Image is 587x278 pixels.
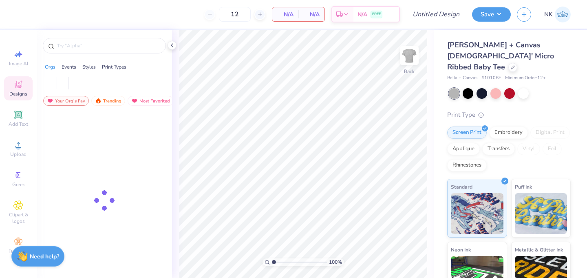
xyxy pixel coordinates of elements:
img: most_fav.gif [47,98,53,104]
div: Embroidery [489,127,528,139]
img: Puff Ink [515,193,567,234]
img: Standard [451,193,503,234]
div: Foil [543,143,562,155]
div: Styles [82,63,96,71]
span: 100 % [329,258,342,266]
span: Add Text [9,121,28,127]
span: # 1010BE [481,75,501,82]
img: Back [401,47,417,64]
div: Most Favorited [128,96,174,106]
input: Untitled Design [406,6,466,22]
span: NK [544,10,553,19]
span: N/A [357,10,367,19]
span: Neon Ink [451,245,471,254]
div: Transfers [482,143,515,155]
div: Rhinestones [447,159,487,171]
button: Save [472,7,511,22]
img: trending.gif [95,98,102,104]
span: Decorate [9,248,28,255]
span: Upload [10,151,26,158]
span: Image AI [9,60,28,67]
span: Bella + Canvas [447,75,477,82]
span: Minimum Order: 12 + [505,75,546,82]
span: FREE [372,11,381,17]
div: Print Types [102,63,126,71]
div: Screen Print [447,127,487,139]
div: Orgs [45,63,55,71]
div: Back [404,68,415,75]
div: Your Org's Fav [43,96,89,106]
input: Try "Alpha" [56,42,161,50]
input: – – [219,7,251,22]
span: Greek [12,181,25,188]
div: Vinyl [517,143,540,155]
strong: Need help? [30,253,59,260]
a: NK [544,7,571,22]
span: [PERSON_NAME] + Canvas [DEMOGRAPHIC_DATA]' Micro Ribbed Baby Tee [447,40,554,72]
div: Trending [91,96,125,106]
span: Designs [9,91,27,97]
div: Events [62,63,76,71]
span: Puff Ink [515,182,532,191]
img: Natalie Kogan [555,7,571,22]
div: Print Type [447,110,571,120]
span: N/A [277,10,293,19]
img: most_fav.gif [131,98,138,104]
span: Metallic & Glitter Ink [515,245,563,254]
div: Applique [447,143,480,155]
span: Standard [451,182,472,191]
span: Clipart & logos [4,211,33,225]
div: Digital Print [530,127,570,139]
span: N/A [303,10,320,19]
